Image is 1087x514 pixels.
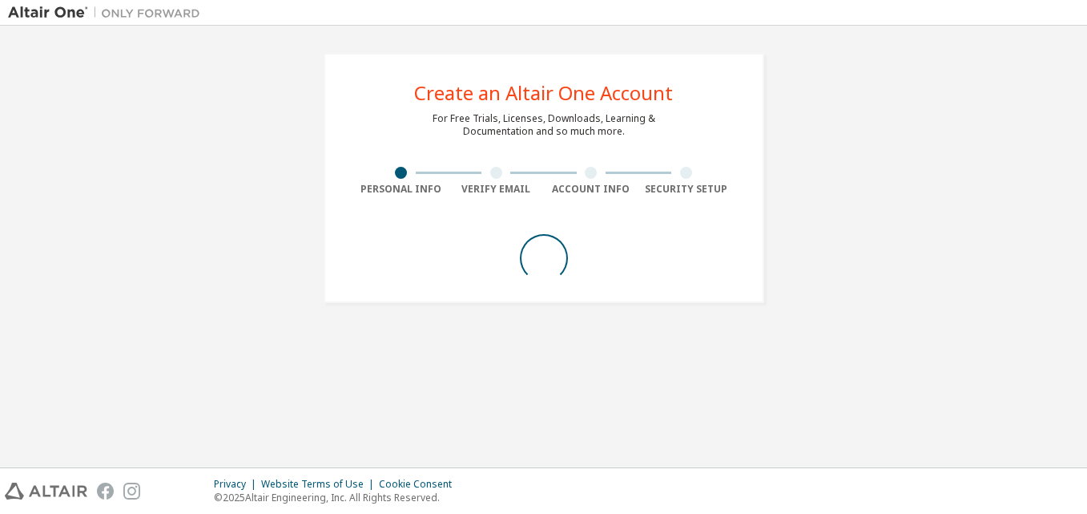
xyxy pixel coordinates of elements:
div: Security Setup [638,183,734,196]
div: Privacy [214,478,261,491]
img: instagram.svg [123,483,140,500]
img: Altair One [8,5,208,21]
div: Personal Info [354,183,449,196]
div: Website Terms of Use [261,478,379,491]
div: Verify Email [449,183,544,196]
div: For Free Trials, Licenses, Downloads, Learning & Documentation and so much more. [433,112,655,138]
p: © 2025 Altair Engineering, Inc. All Rights Reserved. [214,491,461,504]
div: Account Info [544,183,639,196]
div: Cookie Consent [379,478,461,491]
img: altair_logo.svg [5,483,87,500]
div: Create an Altair One Account [414,83,673,103]
img: facebook.svg [97,483,114,500]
